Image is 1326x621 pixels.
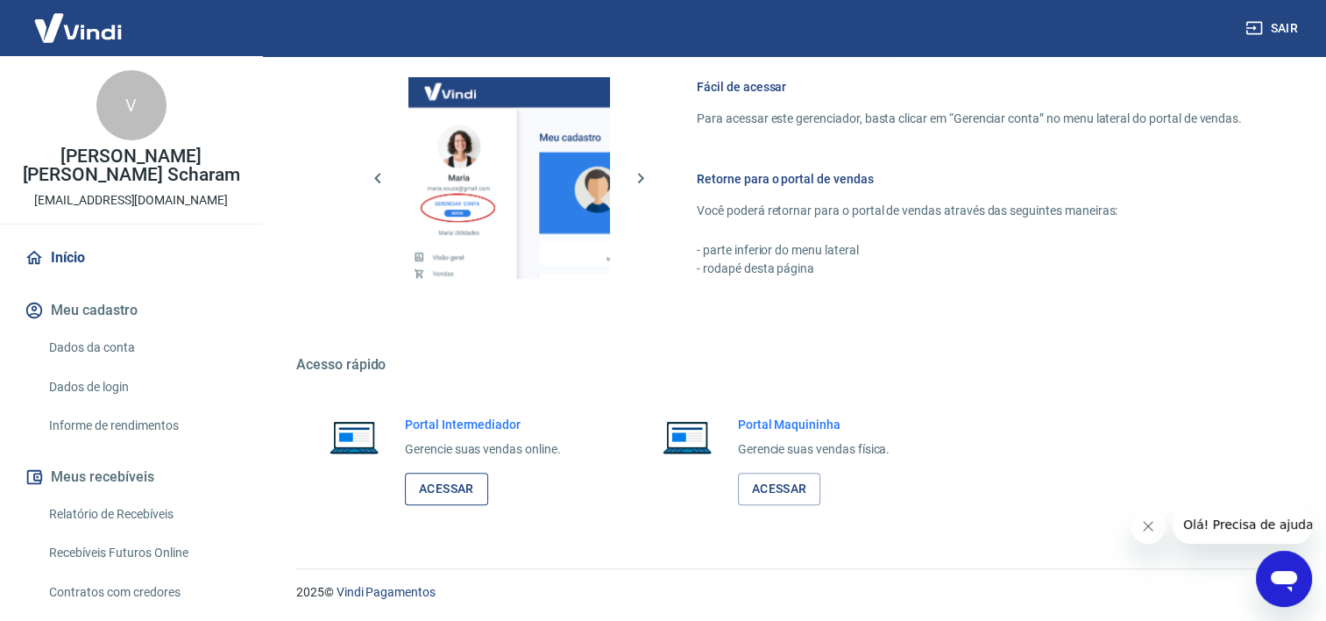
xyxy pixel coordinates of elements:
div: V [96,70,167,140]
a: Contratos com credores [42,575,241,610]
img: Imagem de um notebook aberto [650,416,724,458]
p: Para acessar este gerenciador, basta clicar em “Gerenciar conta” no menu lateral do portal de ven... [697,110,1242,128]
button: Meus recebíveis [21,458,241,496]
p: [PERSON_NAME] [PERSON_NAME] Scharam [14,147,248,184]
a: Dados da conta [42,330,241,366]
iframe: Botão para abrir a janela de mensagens [1256,551,1312,607]
button: Meu cadastro [21,291,241,330]
button: Sair [1242,12,1305,45]
iframe: Mensagem da empresa [1173,505,1312,544]
a: Acessar [738,473,821,505]
p: Você poderá retornar para o portal de vendas através das seguintes maneiras: [697,202,1242,220]
h6: Retorne para o portal de vendas [697,170,1242,188]
iframe: Fechar mensagem [1131,509,1166,544]
h6: Portal Maquininha [738,416,890,433]
a: Vindi Pagamentos [337,585,436,599]
h6: Fácil de acessar [697,78,1242,96]
p: - rodapé desta página [697,260,1242,278]
a: Recebíveis Futuros Online [42,535,241,571]
span: Olá! Precisa de ajuda? [11,12,147,26]
p: - parte inferior do menu lateral [697,241,1242,260]
a: Relatório de Recebíveis [42,496,241,532]
a: Informe de rendimentos [42,408,241,444]
a: Início [21,239,241,277]
a: Acessar [405,473,488,505]
img: Imagem de um notebook aberto [317,416,391,458]
h5: Acesso rápido [296,356,1284,374]
img: Vindi [21,1,135,54]
p: [EMAIL_ADDRESS][DOMAIN_NAME] [34,191,228,210]
h6: Portal Intermediador [405,416,561,433]
p: Gerencie suas vendas física. [738,440,890,459]
p: Gerencie suas vendas online. [405,440,561,459]
a: Dados de login [42,369,241,405]
img: Imagem da dashboard mostrando o botão de gerenciar conta na sidebar no lado esquerdo [408,77,610,279]
p: 2025 © [296,583,1284,602]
